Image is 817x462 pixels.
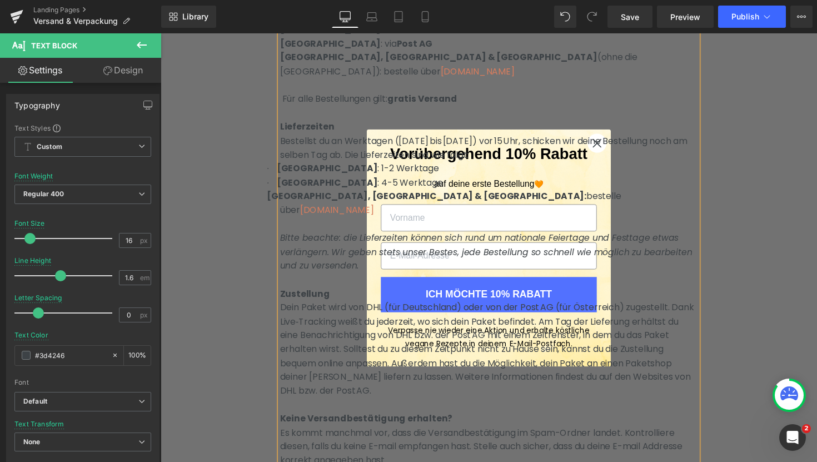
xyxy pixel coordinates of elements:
[23,438,41,446] b: None
[358,6,385,28] a: Laptop
[779,424,806,451] iframe: Intercom live chat
[14,123,151,132] div: Text Styles
[14,95,60,110] div: Typography
[14,257,51,265] div: Line Height
[37,142,62,152] b: Custom
[226,4,278,17] span: : via
[621,11,639,23] span: Save
[109,160,436,173] b: [GEOGRAPHIC_DATA], [GEOGRAPHIC_DATA] & [GEOGRAPHIC_DATA]:
[119,132,222,145] span: [GEOGRAPHIC_DATA]
[790,6,813,28] button: More
[412,6,439,28] a: Mobile
[14,220,45,227] div: Font Size
[332,6,358,28] a: Desktop
[802,424,811,433] span: 2
[14,294,62,302] div: Letter Spacing
[14,172,53,180] div: Font Weight
[122,260,173,273] span: Zustellung
[718,6,786,28] button: Publish
[657,6,714,28] a: Preview
[731,12,759,21] span: Publish
[581,6,603,28] button: Redo
[14,379,151,386] div: Font
[122,203,545,244] span: Bitte beachte: die Lieferzeiten können sich rund um nationale Feiertage und Festtage etwas verlän...
[122,18,447,31] span: [GEOGRAPHIC_DATA], [GEOGRAPHIC_DATA] & [GEOGRAPHIC_DATA]
[23,190,64,198] b: Regular 400
[122,61,304,73] span: Für alle Bestellungen gilt:
[385,6,412,28] a: Tablet
[109,133,119,143] span: ·
[554,6,576,28] button: Undo
[83,58,163,83] a: Design
[14,331,48,339] div: Text Color
[140,274,150,281] span: em
[14,420,64,428] div: Text Transform
[222,146,289,159] span: : 4-5 Werktage
[122,89,178,102] span: Lieferzeiten
[232,61,304,73] b: gratis Versand
[124,346,151,365] div: %
[119,146,222,159] span: [GEOGRAPHIC_DATA]
[140,311,150,319] span: px
[35,349,106,361] input: Color
[182,12,208,22] span: Library
[122,403,535,444] span: Es kommt manchmal vor, dass die Versandbestätigung im Spam-Ordner landet. Kontrolliere diesen, fa...
[33,6,161,14] a: Landing Pages
[122,4,226,17] span: [GEOGRAPHIC_DATA]
[33,17,118,26] span: Versand & Verpackung
[122,103,540,131] span: Bestellst du an Werktagen ([DATE] bis [DATE]) vor 15 Uhr, schicken wir deine Bestellung noch am s...
[242,4,278,17] b: Post AG
[122,388,299,401] span: Keine Versandbestätigung erhalten?
[31,41,77,50] span: Text Block
[143,175,218,187] a: [DOMAIN_NAME]
[161,6,216,28] a: New Library
[109,148,119,157] span: ·
[222,132,285,145] span: : 1-2 Werktage
[670,11,700,23] span: Preview
[23,397,47,406] i: Default
[140,237,150,244] span: px
[287,32,362,45] a: [DOMAIN_NAME]
[122,274,546,372] span: Dein Paket wird von DHL (für Deutschland) oder von der Post AG (für Österreich) zugestellt. Dank ...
